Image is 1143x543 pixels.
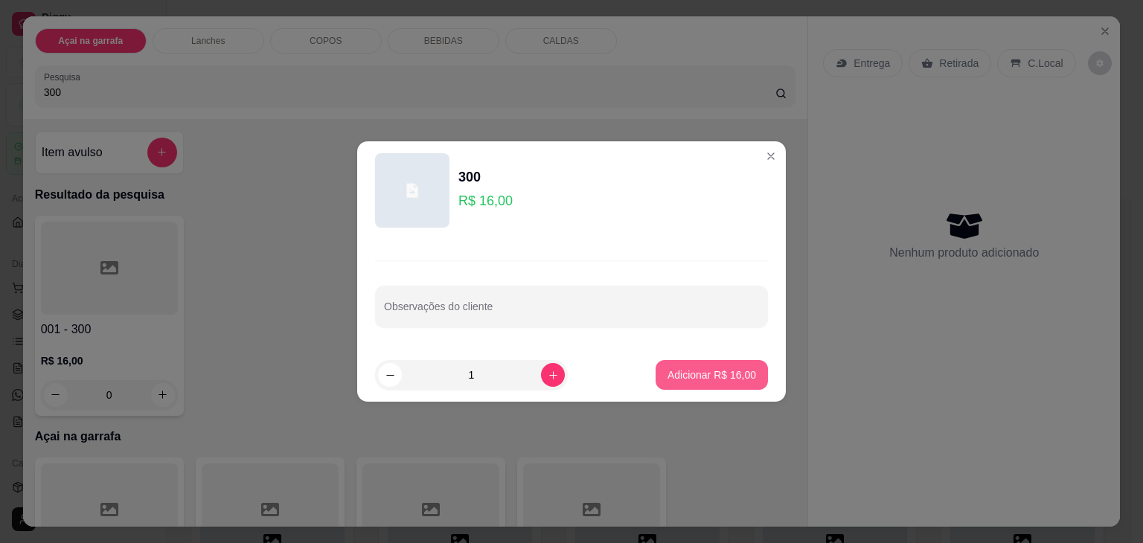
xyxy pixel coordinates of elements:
button: Close [759,144,783,168]
input: Observações do cliente [384,305,759,320]
div: 300 [458,167,513,187]
p: Adicionar R$ 16,00 [667,367,756,382]
button: increase-product-quantity [541,363,565,387]
button: Adicionar R$ 16,00 [656,360,768,390]
p: R$ 16,00 [458,190,513,211]
button: decrease-product-quantity [378,363,402,387]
